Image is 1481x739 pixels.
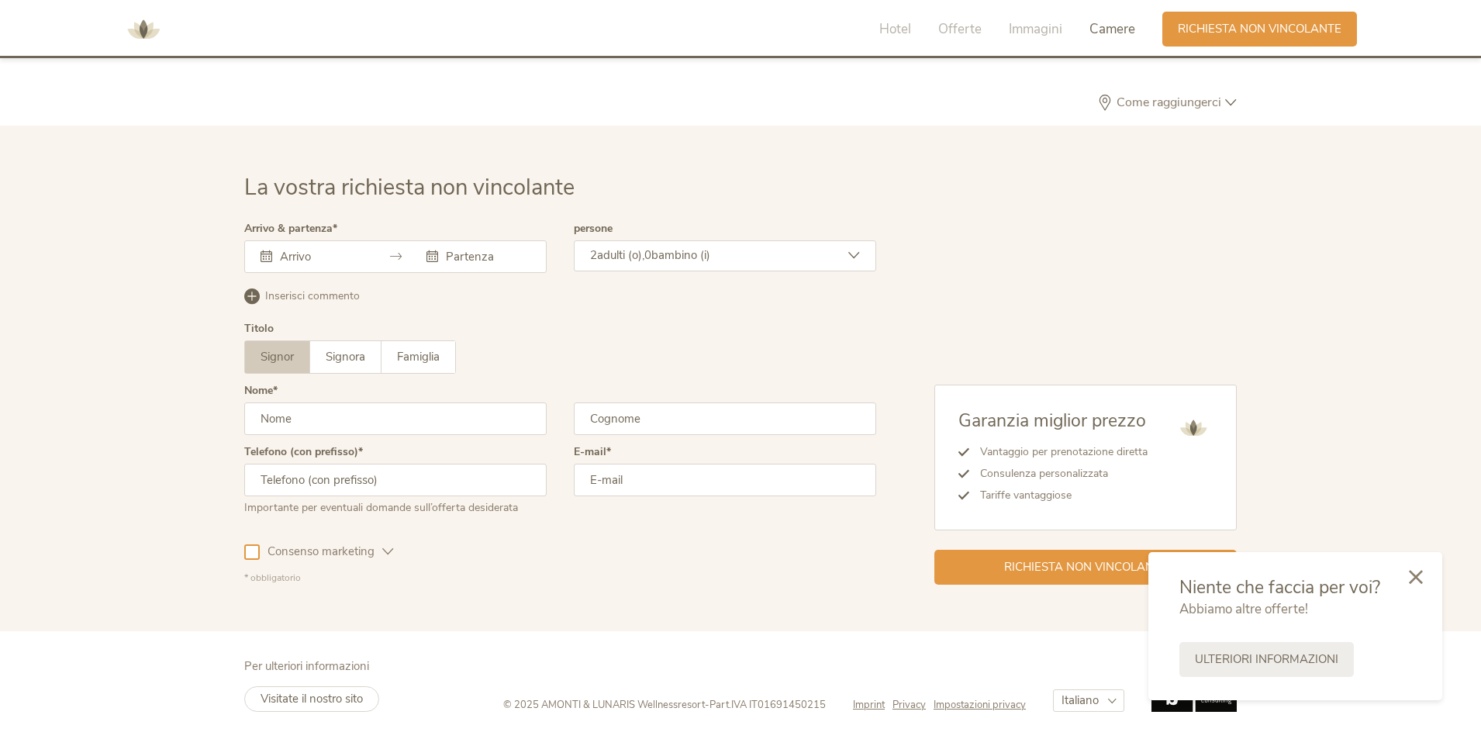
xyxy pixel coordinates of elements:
li: Tariffe vantaggiose [969,485,1148,506]
span: Hotel [879,20,911,38]
a: Privacy [892,698,934,712]
img: AMONTI & LUNARIS Wellnessresort [120,6,167,53]
span: adulti (o), [597,247,644,263]
a: Impostazioni privacy [934,698,1026,712]
div: Importante per eventuali domande sull’offerta desiderata [244,496,547,516]
label: Nome [244,385,278,396]
a: Visitate il nostro sito [244,686,379,712]
label: Telefono (con prefisso) [244,447,363,458]
span: Garanzia miglior prezzo [958,409,1146,433]
span: 0 [644,247,651,263]
input: Partenza [442,249,530,264]
li: Consulenza personalizzata [969,463,1148,485]
span: 2 [590,247,597,263]
label: E-mail [574,447,611,458]
span: Ulteriori informazioni [1195,651,1338,668]
input: E-mail [574,464,876,496]
input: Arrivo [276,249,364,264]
span: Per ulteriori informazioni [244,658,369,674]
span: Come raggiungerci [1113,96,1225,109]
span: © 2025 AMONTI & LUNARIS Wellnessresort [503,698,705,712]
span: Offerte [938,20,982,38]
span: Famiglia [397,349,440,364]
span: Consenso marketing [260,544,382,560]
span: Signor [261,349,294,364]
span: Abbiamo altre offerte! [1179,600,1308,618]
input: Telefono (con prefisso) [244,464,547,496]
span: Visitate il nostro sito [261,691,363,706]
span: Signora [326,349,365,364]
label: Arrivo & partenza [244,223,337,234]
span: La vostra richiesta non vincolante [244,172,575,202]
div: * obbligatorio [244,572,876,585]
a: AMONTI & LUNARIS Wellnessresort [120,23,167,34]
span: Inserisci commento [265,288,360,304]
span: Richiesta non vincolante [1004,559,1168,575]
label: persone [574,223,613,234]
a: Ulteriori informazioni [1179,642,1354,677]
img: AMONTI & LUNARIS Wellnessresort [1174,409,1213,447]
span: Privacy [892,698,926,712]
div: Titolo [244,323,274,334]
li: Vantaggio per prenotazione diretta [969,441,1148,463]
span: Part.IVA IT01691450215 [709,698,826,712]
span: Camere [1089,20,1135,38]
span: Immagini [1009,20,1062,38]
input: Nome [244,402,547,435]
input: Cognome [574,402,876,435]
a: Imprint [853,698,892,712]
span: Niente che faccia per voi? [1179,575,1380,599]
span: Richiesta non vincolante [1178,21,1341,37]
span: - [705,698,709,712]
span: bambino (i) [651,247,710,263]
span: Imprint [853,698,885,712]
